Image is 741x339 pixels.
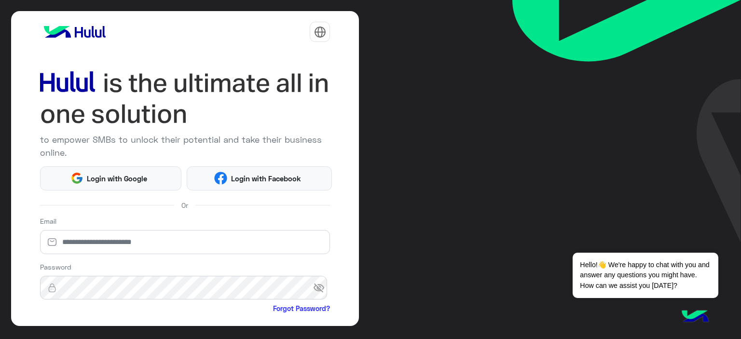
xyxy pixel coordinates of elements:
[40,216,56,226] label: Email
[273,303,330,313] a: Forgot Password?
[214,172,227,185] img: Facebook
[313,279,330,297] span: visibility_off
[40,133,330,159] p: to empower SMBs to unlock their potential and take their business online.
[40,262,71,272] label: Password
[181,200,188,210] span: Or
[40,283,64,293] img: lock
[314,26,326,38] img: tab
[187,166,332,190] button: Login with Facebook
[227,173,304,184] span: Login with Facebook
[40,22,110,41] img: logo
[40,237,64,247] img: email
[573,253,718,298] span: Hello!👋 We're happy to chat with you and answer any questions you might have. How can we assist y...
[678,300,712,334] img: hulul-logo.png
[40,166,181,190] button: Login with Google
[70,172,83,185] img: Google
[83,173,151,184] span: Login with Google
[40,68,330,130] img: hululLoginTitle_EN.svg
